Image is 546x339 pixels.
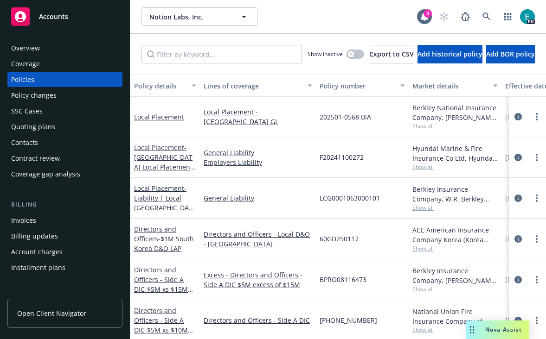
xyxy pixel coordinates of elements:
[141,7,257,26] button: Notion Labs, Inc.
[7,56,122,71] a: Coverage
[320,275,366,284] span: BPRO08116473
[456,7,475,26] a: Report a Bug
[320,81,395,91] div: Policy number
[412,307,498,326] div: National Union Fire Insurance Company of [GEOGRAPHIC_DATA], [GEOGRAPHIC_DATA], AIG
[204,270,312,289] a: Excess - Directors and Officers - Side A DIC $5M excess of $15M
[513,274,524,285] a: circleInformation
[466,320,478,339] div: Drag to move
[7,245,122,259] a: Account charges
[7,119,122,134] a: Quoting plans
[130,75,200,97] button: Policy details
[134,143,195,191] a: Local Placement
[7,104,122,119] a: SSC Cases
[412,122,498,130] span: Show all
[134,143,195,191] span: - [GEOGRAPHIC_DATA] Local Placement GL/[GEOGRAPHIC_DATA]
[320,152,364,162] span: F20241100272
[204,157,312,167] a: Employers Liability
[11,135,38,150] div: Contacts
[11,245,63,259] div: Account charges
[7,167,122,182] a: Coverage gap analysis
[477,7,496,26] a: Search
[370,50,414,58] span: Export to CSV
[11,167,80,182] div: Coverage gap analysis
[7,135,122,150] a: Contacts
[513,233,524,245] a: circleInformation
[486,45,535,63] button: Add BOR policy
[412,225,498,245] div: ACE American Insurance Company Korea (Korea Branch), Chubb Group, Chubb Group (International)
[141,45,302,63] input: Filter by keyword...
[320,234,359,244] span: 60GD250117
[11,229,58,244] div: Billing updates
[11,88,57,103] div: Policy changes
[424,9,432,18] div: 3
[435,7,453,26] a: Start snowing
[11,72,34,87] div: Policies
[412,184,498,204] div: Berkley Insurance Company, W.R. Berkley Corporation
[513,111,524,122] a: circleInformation
[412,245,498,252] span: Show all
[11,213,36,228] div: Invoices
[412,144,498,163] div: Hyundai Marine & Fire Insurance Co Ltd, Hyundai Insurance, Berkley Technology Underwriters (Inter...
[412,266,498,285] div: Berkley Insurance Company, [PERSON_NAME] Corporation, CRC Group
[11,104,43,119] div: SSC Cases
[499,7,517,26] a: Switch app
[7,4,122,30] a: Accounts
[7,229,122,244] a: Billing updates
[200,75,316,97] button: Lines of coverage
[409,75,501,97] button: Market details
[531,193,542,204] a: more
[531,274,542,285] a: more
[204,107,312,126] a: Local Placement - [GEOGRAPHIC_DATA] GL
[204,315,312,325] a: Directors and Officers - Side A DIC
[520,9,535,24] img: photo
[134,225,194,253] a: Directors and Officers
[320,112,371,122] span: 202501-0568 BIA
[204,193,312,203] a: General Liability
[531,315,542,326] a: more
[11,56,40,71] div: Coverage
[7,213,122,228] a: Invoices
[531,111,542,122] a: more
[134,265,188,303] a: Directors and Officers - Side A DIC
[412,204,498,212] span: Show all
[418,50,482,58] span: Add historical policy
[7,260,122,275] a: Installment plans
[11,151,60,166] div: Contract review
[7,200,122,209] div: Billing
[320,193,380,203] span: LCG0001063000101
[513,315,524,326] a: circleInformation
[7,151,122,166] a: Contract review
[39,13,68,20] span: Accounts
[11,119,55,134] div: Quoting plans
[7,72,122,87] a: Policies
[466,320,529,339] button: Nova Assist
[204,148,312,157] a: General Liability
[308,50,343,58] span: Show inactive
[513,193,524,204] a: circleInformation
[513,152,524,163] a: circleInformation
[412,103,498,122] div: Berkley National Insurance Company, [PERSON_NAME] Corporation
[531,233,542,245] a: more
[149,12,230,22] span: Notion Labs, Inc.
[418,45,482,63] button: Add historical policy
[485,326,522,333] span: Nova Assist
[7,88,122,103] a: Policy changes
[134,184,193,222] a: Local Placement
[320,315,377,325] span: [PHONE_NUMBER]
[134,285,193,303] span: - $5M xs $15M Side A DIC
[370,45,414,63] button: Export to CSV
[134,234,194,253] span: - $1M South Korea D&O LAP
[7,41,122,56] a: Overview
[11,41,40,56] div: Overview
[17,308,86,318] span: Open Client Navigator
[204,229,312,249] a: Directors and Officers - Local D&O - [GEOGRAPHIC_DATA]
[412,163,498,171] span: Show all
[204,81,302,91] div: Lines of coverage
[11,260,65,275] div: Installment plans
[134,81,186,91] div: Policy details
[412,326,498,334] span: Show all
[412,285,498,293] span: Show all
[486,50,535,58] span: Add BOR policy
[134,113,184,121] a: Local Placement
[316,75,409,97] button: Policy number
